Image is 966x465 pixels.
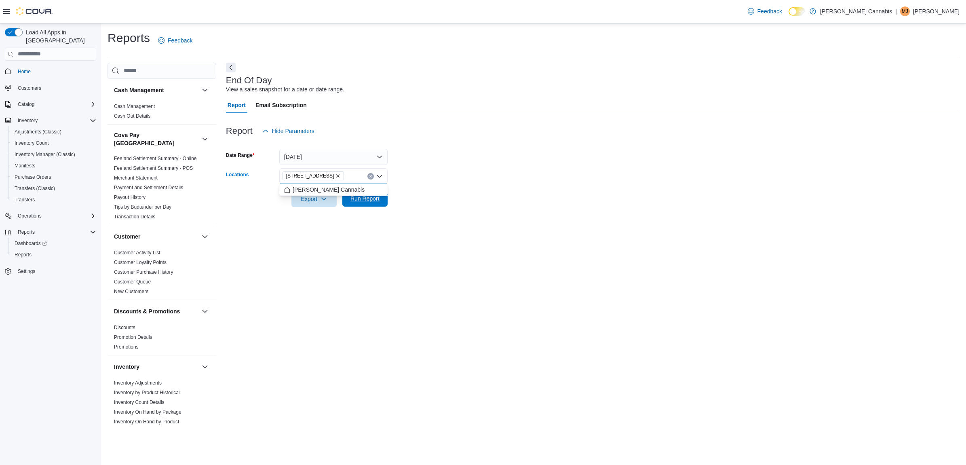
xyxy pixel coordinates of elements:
[200,85,210,95] button: Cash Management
[226,85,344,94] div: View a sales snapshot for a date or date range.
[114,418,179,425] span: Inventory On Hand by Product
[114,131,198,147] button: Cova Pay [GEOGRAPHIC_DATA]
[291,191,337,207] button: Export
[283,171,344,180] span: 12275 Woodbine Ave
[200,362,210,372] button: Inventory
[15,174,51,180] span: Purchase Orders
[15,83,96,93] span: Customers
[15,67,34,76] a: Home
[108,248,216,300] div: Customer
[15,151,75,158] span: Inventory Manager (Classic)
[18,268,35,275] span: Settings
[108,154,216,225] div: Cova Pay [GEOGRAPHIC_DATA]
[11,150,96,159] span: Inventory Manager (Classic)
[15,116,41,125] button: Inventory
[114,409,181,415] span: Inventory On Hand by Package
[8,160,99,171] button: Manifests
[789,7,806,16] input: Dark Mode
[155,32,196,49] a: Feedback
[18,85,41,91] span: Customers
[350,194,380,203] span: Run Report
[114,390,180,395] a: Inventory by Product Historical
[15,99,96,109] span: Catalog
[108,30,150,46] h1: Reports
[259,123,318,139] button: Hide Parameters
[114,307,198,315] button: Discounts & Promotions
[8,249,99,260] button: Reports
[15,66,96,76] span: Home
[114,165,193,171] a: Fee and Settlement Summary - POS
[15,240,47,247] span: Dashboards
[2,226,99,238] button: Reports
[8,238,99,249] a: Dashboards
[286,172,334,180] span: [STREET_ADDRESS]
[114,156,197,161] a: Fee and Settlement Summary - Online
[2,99,99,110] button: Catalog
[2,265,99,277] button: Settings
[23,28,96,44] span: Load All Apps in [GEOGRAPHIC_DATA]
[2,66,99,77] button: Home
[114,380,162,386] span: Inventory Adjustments
[15,185,55,192] span: Transfers (Classic)
[15,140,49,146] span: Inventory Count
[820,6,892,16] p: [PERSON_NAME] Cannabis
[114,269,173,275] a: Customer Purchase History
[272,127,314,135] span: Hide Parameters
[913,6,960,16] p: [PERSON_NAME]
[15,266,38,276] a: Settings
[11,250,35,260] a: Reports
[11,184,96,193] span: Transfers (Classic)
[114,334,152,340] a: Promotion Details
[114,260,167,265] a: Customer Loyalty Points
[114,279,151,285] a: Customer Queue
[226,171,249,178] label: Locations
[114,214,155,220] a: Transaction Details
[114,307,180,315] h3: Discounts & Promotions
[114,104,155,109] a: Cash Management
[15,227,96,237] span: Reports
[16,7,53,15] img: Cova
[15,211,45,221] button: Operations
[226,63,236,72] button: Next
[895,6,897,16] p: |
[18,213,42,219] span: Operations
[11,184,58,193] a: Transfers (Classic)
[900,6,910,16] div: Mary Jane Fields
[367,173,374,180] button: Clear input
[11,172,96,182] span: Purchase Orders
[200,232,210,241] button: Customer
[11,239,96,248] span: Dashboards
[2,82,99,94] button: Customers
[376,173,383,180] button: Close list of options
[114,380,162,386] a: Inventory Adjustments
[279,184,388,196] button: [PERSON_NAME] Cannabis
[114,185,183,190] a: Payment and Settlement Details
[2,115,99,126] button: Inventory
[114,325,135,330] a: Discounts
[8,183,99,194] button: Transfers (Classic)
[200,134,210,144] button: Cova Pay [GEOGRAPHIC_DATA]
[114,409,181,415] a: Inventory On Hand by Package
[8,137,99,149] button: Inventory Count
[15,252,32,258] span: Reports
[15,129,61,135] span: Adjustments (Classic)
[114,194,146,200] a: Payout History
[11,161,96,171] span: Manifests
[114,389,180,396] span: Inventory by Product Historical
[114,250,160,256] a: Customer Activity List
[8,171,99,183] button: Purchase Orders
[8,149,99,160] button: Inventory Manager (Classic)
[114,86,164,94] h3: Cash Management
[108,101,216,124] div: Cash Management
[15,266,96,276] span: Settings
[15,211,96,221] span: Operations
[114,399,165,405] a: Inventory Count Details
[114,113,151,119] a: Cash Out Details
[168,36,192,44] span: Feedback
